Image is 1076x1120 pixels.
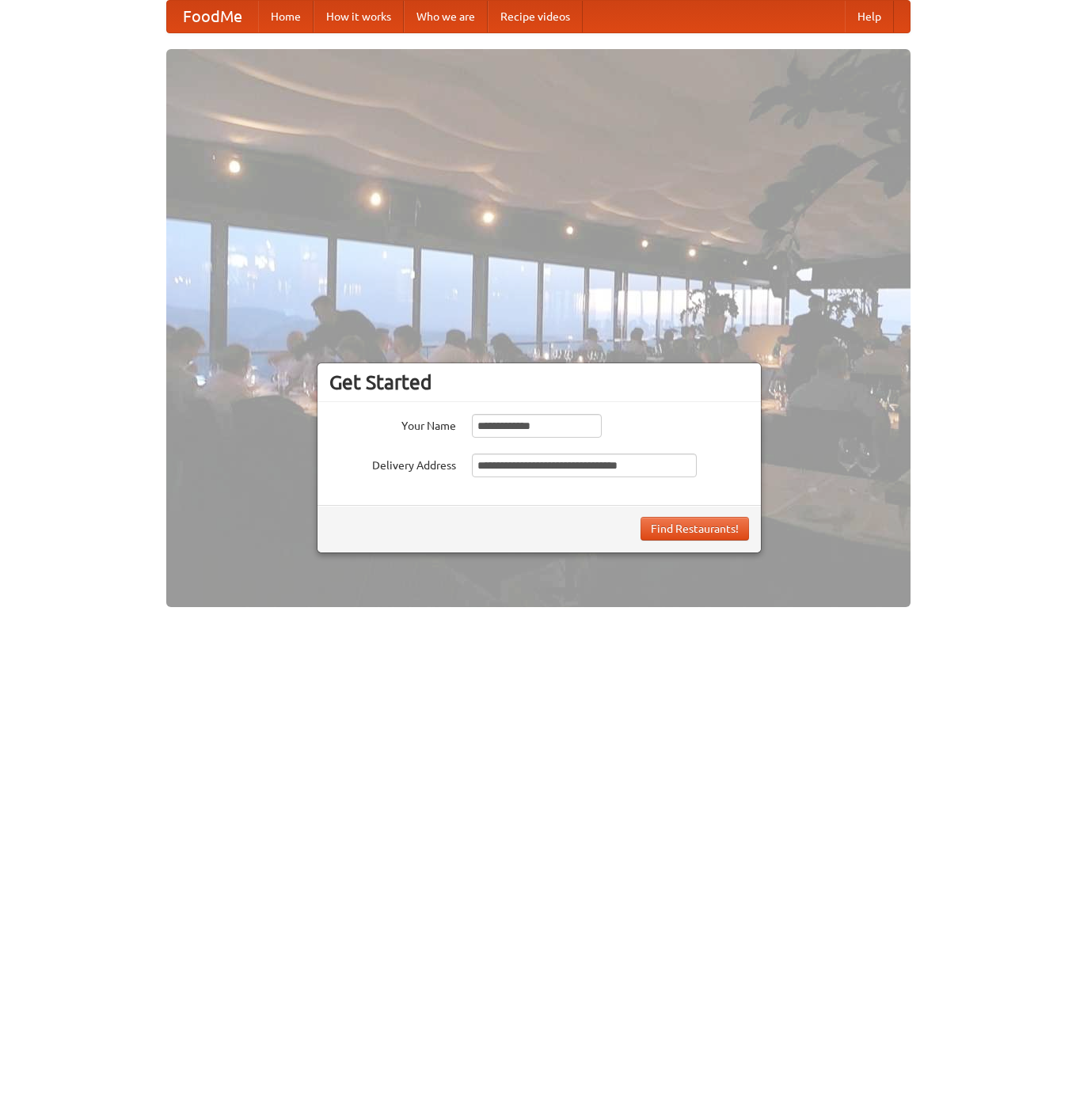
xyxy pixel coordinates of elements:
label: Your Name [329,414,456,434]
h3: Get Started [329,370,749,394]
label: Delivery Address [329,454,456,473]
a: Recipe videos [488,1,583,32]
a: How it works [314,1,404,32]
a: Who we are [404,1,488,32]
a: Home [258,1,314,32]
button: Find Restaurants! [641,517,749,541]
a: FoodMe [167,1,258,32]
a: Help [845,1,894,32]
